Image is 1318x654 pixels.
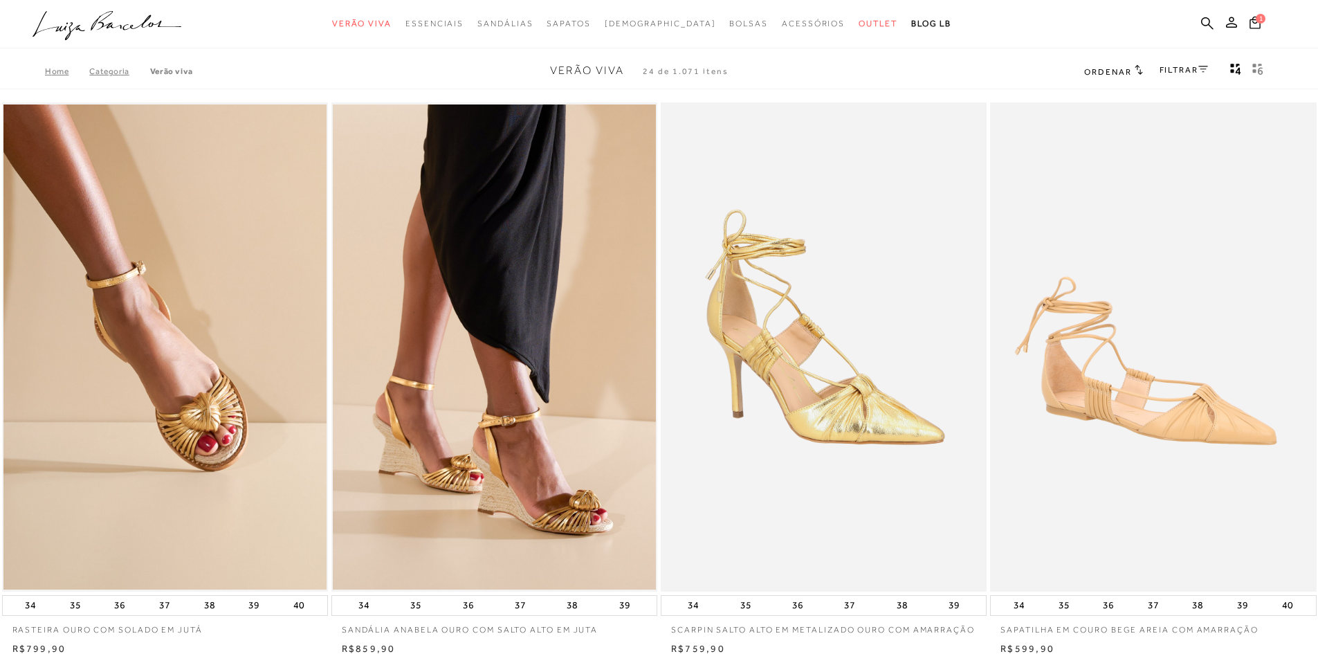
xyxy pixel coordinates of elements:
button: 36 [459,596,478,615]
button: 37 [1144,596,1163,615]
span: R$799,90 [12,643,66,654]
button: 39 [944,596,964,615]
button: Mostrar 4 produtos por linha [1226,62,1245,80]
span: R$759,90 [671,643,725,654]
span: Bolsas [729,19,768,28]
button: 36 [1099,596,1118,615]
a: categoryNavScreenReaderText [477,11,533,37]
a: Categoria [89,66,149,76]
button: 37 [840,596,859,615]
span: Ordenar [1084,67,1131,77]
button: 40 [1278,596,1297,615]
button: 39 [1233,596,1252,615]
button: 39 [244,596,264,615]
button: 38 [200,596,219,615]
a: categoryNavScreenReaderText [729,11,768,37]
span: BLOG LB [911,19,951,28]
a: RASTEIRA OURO COM SOLADO EM JUTÁ [2,616,328,636]
span: Sapatos [547,19,590,28]
button: 39 [615,596,634,615]
img: SANDÁLIA ANABELA OURO COM SALTO ALTO EM JUTA [333,105,656,590]
img: SCARPIN SALTO ALTO EM METALIZADO OURO COM AMARRAÇÃO [662,105,985,590]
button: 38 [1188,596,1207,615]
img: RASTEIRA OURO COM SOLADO EM JUTÁ [3,105,327,590]
button: 35 [736,596,756,615]
a: categoryNavScreenReaderText [859,11,897,37]
a: SANDÁLIA ANABELA OURO COM SALTO ALTO EM JUTA SANDÁLIA ANABELA OURO COM SALTO ALTO EM JUTA [333,105,656,590]
a: SAPATILHA EM COURO BEGE AREIA COM AMARRAÇÃO SAPATILHA EM COURO BEGE AREIA COM AMARRAÇÃO [991,105,1315,590]
a: SCARPIN SALTO ALTO EM METALIZADO OURO COM AMARRAÇÃO [661,616,987,636]
button: 36 [788,596,807,615]
button: 38 [893,596,912,615]
button: 37 [511,596,530,615]
img: SAPATILHA EM COURO BEGE AREIA COM AMARRAÇÃO [991,105,1315,590]
button: 38 [562,596,582,615]
span: Sandálias [477,19,533,28]
span: R$859,90 [342,643,396,654]
span: Acessórios [782,19,845,28]
span: 1 [1256,14,1265,24]
button: 1 [1245,15,1265,34]
a: Verão Viva [150,66,193,76]
a: categoryNavScreenReaderText [332,11,392,37]
a: categoryNavScreenReaderText [405,11,464,37]
span: Essenciais [405,19,464,28]
a: BLOG LB [911,11,951,37]
button: 37 [155,596,174,615]
a: Home [45,66,89,76]
span: Verão Viva [550,64,624,77]
button: 36 [110,596,129,615]
a: categoryNavScreenReaderText [782,11,845,37]
span: Outlet [859,19,897,28]
button: 34 [354,596,374,615]
a: categoryNavScreenReaderText [547,11,590,37]
button: 35 [66,596,85,615]
button: 40 [289,596,309,615]
button: 35 [1054,596,1074,615]
a: RASTEIRA OURO COM SOLADO EM JUTÁ RASTEIRA OURO COM SOLADO EM JUTÁ [3,105,327,590]
span: [DEMOGRAPHIC_DATA] [605,19,716,28]
button: 34 [21,596,40,615]
button: gridText6Desc [1248,62,1267,80]
button: 34 [684,596,703,615]
a: FILTRAR [1160,65,1208,75]
a: SAPATILHA EM COURO BEGE AREIA COM AMARRAÇÃO [990,616,1316,636]
span: 24 de 1.071 itens [643,66,729,76]
a: noSubCategoriesText [605,11,716,37]
button: 35 [406,596,425,615]
a: SCARPIN SALTO ALTO EM METALIZADO OURO COM AMARRAÇÃO SCARPIN SALTO ALTO EM METALIZADO OURO COM AMA... [662,105,985,590]
span: Verão Viva [332,19,392,28]
a: SANDÁLIA ANABELA OURO COM SALTO ALTO EM JUTA [331,616,657,636]
span: R$599,90 [1000,643,1054,654]
button: 34 [1009,596,1029,615]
